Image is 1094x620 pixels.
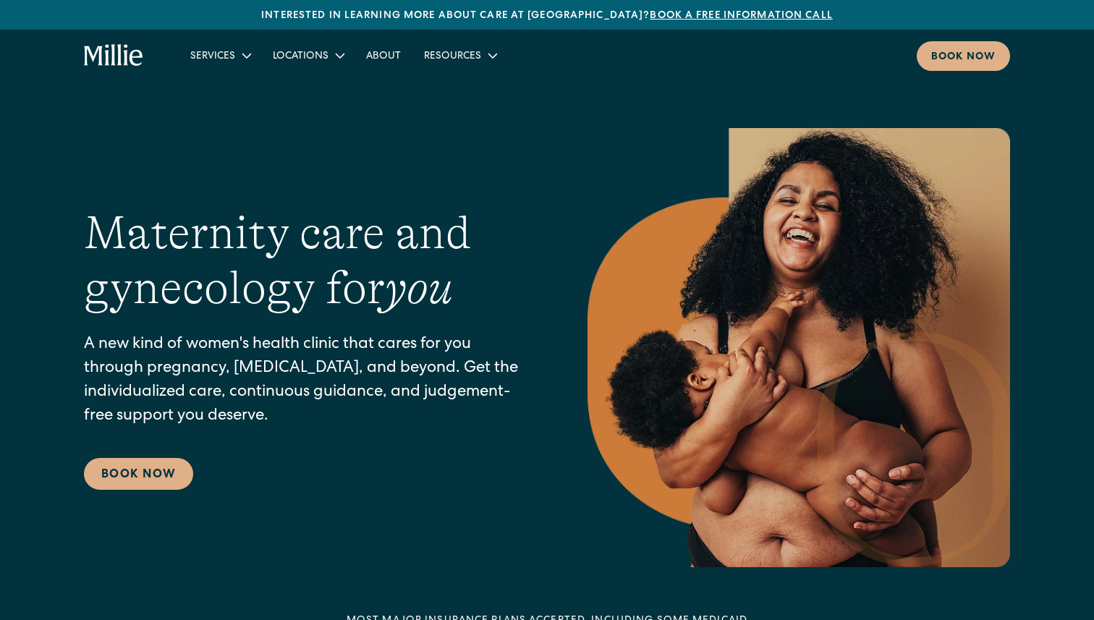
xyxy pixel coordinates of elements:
em: you [385,262,453,314]
div: Locations [273,49,328,64]
a: Book a free information call [650,11,832,21]
a: Book Now [84,458,193,490]
img: Smiling mother with her baby in arms, celebrating body positivity and the nurturing bond of postp... [588,128,1010,567]
div: Resources [424,49,481,64]
div: Services [190,49,235,64]
a: About [355,43,412,67]
a: home [84,44,144,67]
div: Locations [261,43,355,67]
p: A new kind of women's health clinic that cares for you through pregnancy, [MEDICAL_DATA], and bey... [84,334,530,429]
a: Book now [917,41,1010,71]
div: Services [179,43,261,67]
div: Book now [931,50,996,65]
div: Resources [412,43,507,67]
h1: Maternity care and gynecology for [84,205,530,317]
